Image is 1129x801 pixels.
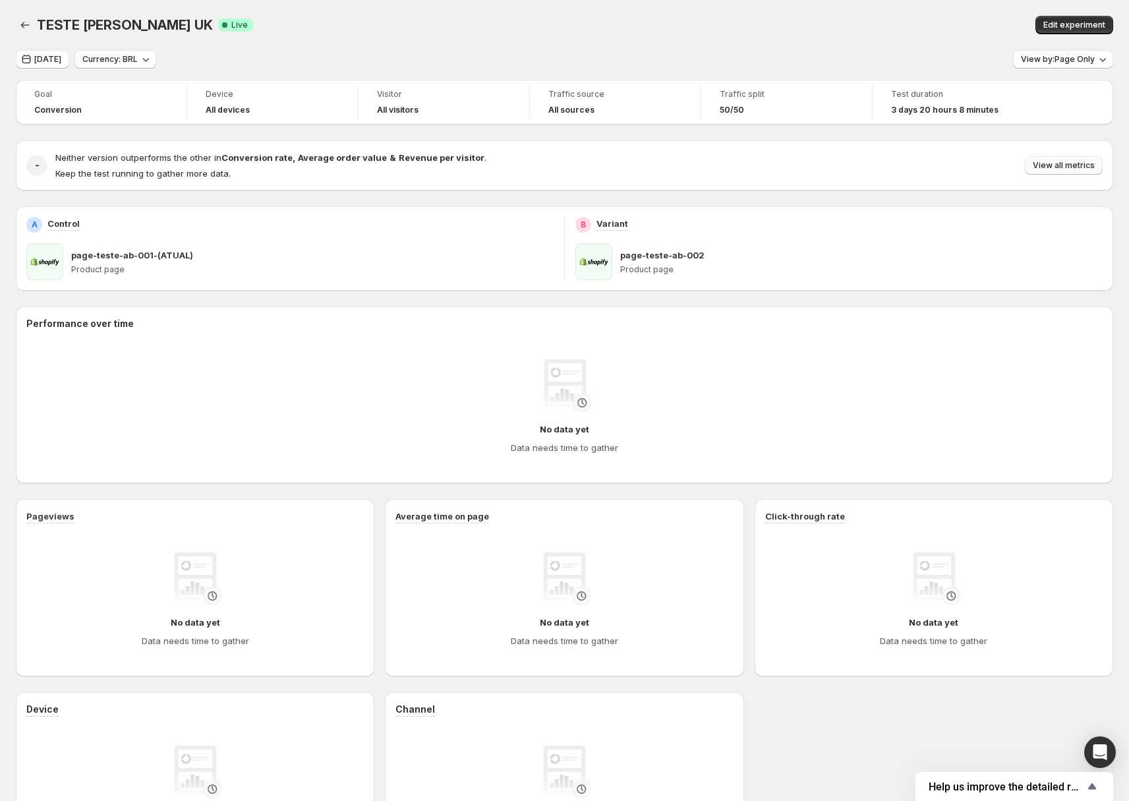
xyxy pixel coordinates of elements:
[231,20,248,30] span: Live
[620,264,1103,275] p: Product page
[221,152,293,163] strong: Conversion rate
[1025,156,1103,175] button: View all metrics
[548,105,594,115] h4: All sources
[720,88,854,117] a: Traffic split50/50
[395,703,435,716] h3: Channel
[71,264,554,275] p: Product page
[37,17,213,33] span: TESTE [PERSON_NAME] UK
[26,317,1103,330] h2: Performance over time
[47,217,80,230] p: Control
[82,54,138,65] span: Currency: BRL
[538,359,591,412] img: No data yet
[390,152,396,163] strong: &
[575,243,612,280] img: page-teste-ab-002
[511,441,618,454] h4: Data needs time to gather
[169,746,221,798] img: No data yet
[765,510,845,523] h3: Click-through rate
[596,217,628,230] p: Variant
[548,88,682,117] a: Traffic sourceAll sources
[891,105,999,115] span: 3 days 20 hours 8 minutes
[581,220,586,230] h2: B
[293,152,295,163] strong: ,
[206,89,339,100] span: Device
[206,105,250,115] h4: All devices
[142,634,249,647] h4: Data needs time to gather
[377,89,511,100] span: Visitor
[34,54,61,65] span: [DATE]
[16,16,34,34] button: Back
[1043,20,1105,30] span: Edit experiment
[1013,50,1113,69] button: View by:Page Only
[1035,16,1113,34] button: Edit experiment
[540,423,589,436] h4: No data yet
[206,88,339,117] a: DeviceAll devices
[32,220,38,230] h2: A
[538,746,591,798] img: No data yet
[26,703,59,716] h3: Device
[909,616,958,629] h4: No data yet
[26,510,74,523] h3: Pageviews
[548,89,682,100] span: Traffic source
[929,781,1084,793] span: Help us improve the detailed report for A/B campaigns
[169,552,221,605] img: No data yet
[377,105,419,115] h4: All visitors
[16,50,69,69] button: [DATE]
[171,616,220,629] h4: No data yet
[55,152,486,163] span: Neither version outperforms the other in .
[511,634,618,647] h4: Data needs time to gather
[55,168,231,179] span: Keep the test running to gather more data.
[1021,54,1095,65] span: View by: Page Only
[35,159,40,172] h2: -
[891,88,1026,117] a: Test duration3 days 20 hours 8 minutes
[34,89,168,100] span: Goal
[34,88,168,117] a: GoalConversion
[720,105,744,115] span: 50/50
[71,249,193,262] p: page-teste-ab-001-(ATUAL)
[929,779,1100,794] button: Show survey - Help us improve the detailed report for A/B campaigns
[538,552,591,605] img: No data yet
[26,243,63,280] img: page-teste-ab-001-(ATUAL)
[1084,736,1116,768] div: Open Intercom Messenger
[620,249,705,262] p: page-teste-ab-002
[1033,160,1095,171] span: View all metrics
[908,552,960,605] img: No data yet
[880,634,987,647] h4: Data needs time to gather
[34,105,82,115] span: Conversion
[74,50,156,69] button: Currency: BRL
[298,152,387,163] strong: Average order value
[720,89,854,100] span: Traffic split
[399,152,484,163] strong: Revenue per visitor
[540,616,589,629] h4: No data yet
[377,88,511,117] a: VisitorAll visitors
[395,510,489,523] h3: Average time on page
[891,89,1026,100] span: Test duration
